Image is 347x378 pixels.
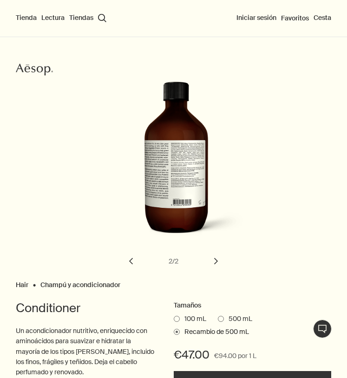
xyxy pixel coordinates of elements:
[105,68,248,244] img: Back of Conditioner refill in a large, dark-brown bottle with a black screw-cap
[214,351,256,362] span: €94.00 por 1 L
[206,251,226,271] button: next slide
[16,300,155,316] h1: Conditioner
[69,13,93,23] button: Tiendas
[40,281,120,285] a: Champú y acondicionador
[16,326,155,378] p: Un acondicionador nutritivo, enriquecido con aminoácidos para suavizar e hidratar la mayoría de l...
[16,63,53,77] svg: Aesop
[16,281,28,285] a: Hair
[98,14,106,22] button: Abrir la búsqueda
[16,13,37,23] button: Tienda
[16,68,331,278] div: Conditioner
[174,300,332,311] h2: Tamaños
[314,13,331,23] button: Cesta
[224,314,252,324] span: 500 mL
[41,13,65,23] button: Lectura
[180,314,206,324] span: 100 mL
[180,327,249,337] span: Recambio de 500 mL
[236,13,276,23] button: Iniciar sesión
[313,320,332,338] button: Chat en direct
[13,60,55,81] a: Aesop
[281,14,309,22] a: Favoritos
[121,251,141,271] button: previous slide
[174,347,210,362] span: €47.00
